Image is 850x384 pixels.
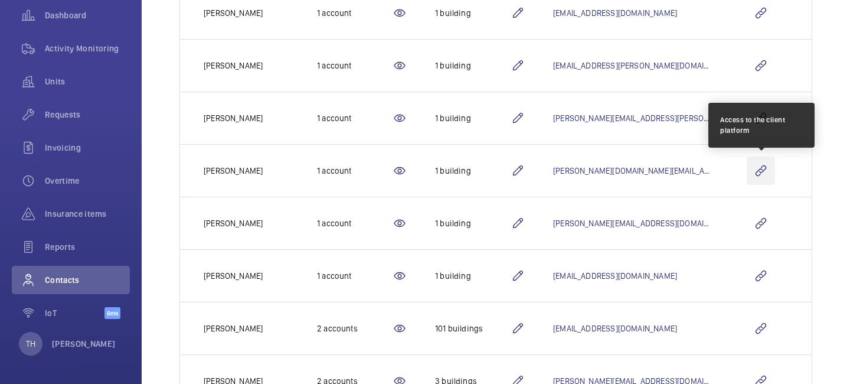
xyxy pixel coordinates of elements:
[435,112,511,124] div: 1 building
[435,270,511,282] div: 1 building
[317,270,393,282] div: 1 account
[553,61,736,70] a: [EMAIL_ADDRESS][PERSON_NAME][DOMAIN_NAME]
[45,76,130,87] span: Units
[317,112,393,124] div: 1 account
[553,219,736,228] a: [PERSON_NAME][EMAIL_ADDRESS][DOMAIN_NAME]
[45,43,130,54] span: Activity Monitoring
[553,324,677,333] a: [EMAIL_ADDRESS][DOMAIN_NAME]
[204,217,263,229] p: [PERSON_NAME]
[204,270,263,282] p: [PERSON_NAME]
[317,60,393,71] div: 1 account
[45,307,104,319] span: IoT
[45,208,130,220] span: Insurance items
[45,109,130,121] span: Requests
[435,60,511,71] div: 1 building
[435,323,511,334] div: 101 buildings
[435,7,511,19] div: 1 building
[317,7,393,19] div: 1 account
[317,217,393,229] div: 1 account
[317,323,393,334] div: 2 accounts
[26,338,35,350] p: TH
[45,274,130,286] span: Contacts
[204,7,263,19] p: [PERSON_NAME]
[553,113,796,123] a: [PERSON_NAME][EMAIL_ADDRESS][PERSON_NAME][DOMAIN_NAME]
[553,166,796,175] a: [PERSON_NAME][DOMAIN_NAME][EMAIL_ADDRESS][DOMAIN_NAME]
[204,165,263,177] p: [PERSON_NAME]
[104,307,120,319] span: Beta
[45,241,130,253] span: Reports
[45,175,130,187] span: Overtime
[435,165,511,177] div: 1 building
[45,9,130,21] span: Dashboard
[52,338,116,350] p: [PERSON_NAME]
[204,323,263,334] p: [PERSON_NAME]
[45,142,130,154] span: Invoicing
[720,115,803,136] div: Access to the client platform
[435,217,511,229] div: 1 building
[553,271,677,281] a: [EMAIL_ADDRESS][DOMAIN_NAME]
[204,112,263,124] p: [PERSON_NAME]
[317,165,393,177] div: 1 account
[553,8,677,18] a: [EMAIL_ADDRESS][DOMAIN_NAME]
[204,60,263,71] p: [PERSON_NAME]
